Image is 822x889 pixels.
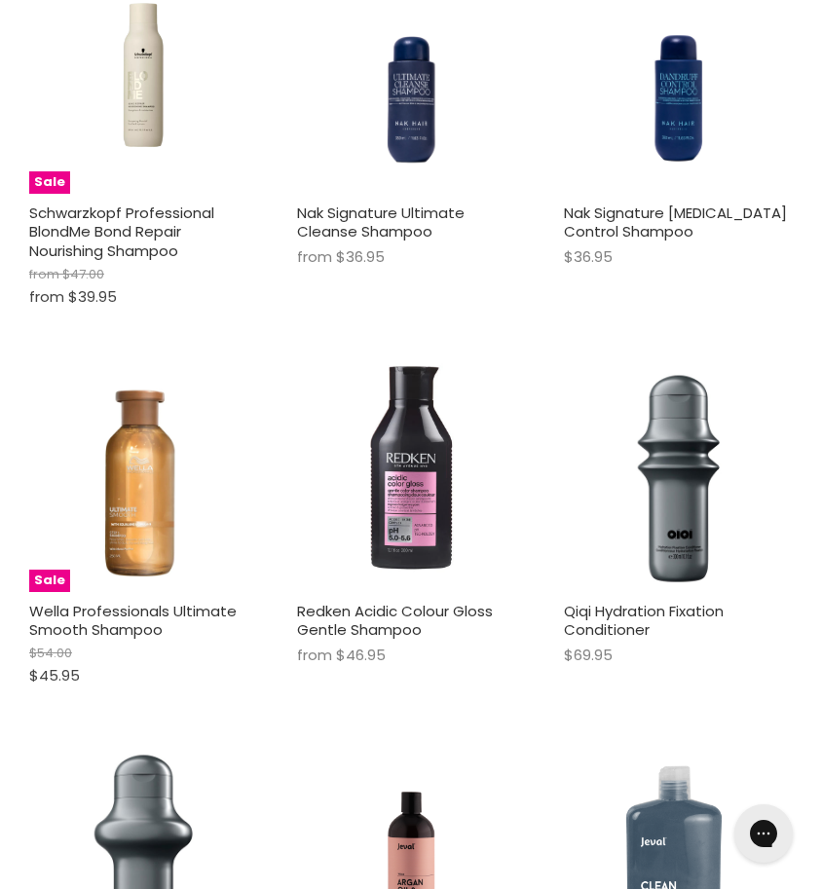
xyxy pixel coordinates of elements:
a: Qiqi Hydration Fixation Conditioner [564,601,724,641]
span: from [297,246,332,267]
span: Sale [29,171,70,194]
img: Redken Acidic Colour Gloss Gentle Shampoo [297,363,526,592]
a: Schwarzkopf Professional BlondMe Bond Repair Nourishing Shampoo [29,203,214,261]
span: from [29,265,59,283]
span: $45.95 [29,665,80,685]
img: Wella Professionals Ultimate Smooth Shampoo [29,363,258,592]
span: $69.95 [564,645,613,665]
span: Sale [29,570,70,592]
a: Nak Signature [MEDICAL_DATA] Control Shampoo [564,203,787,242]
img: Qiqi Hydration Fixation Conditioner [564,363,793,592]
span: $47.00 [62,265,104,283]
a: Redken Acidic Colour Gloss Gentle Shampoo [297,601,493,641]
iframe: Gorgias live chat messenger [725,797,803,870]
span: from [29,286,64,307]
a: Wella Professionals Ultimate Smooth ShampooSale [29,363,258,592]
span: $36.95 [564,246,613,267]
span: $39.95 [68,286,117,307]
span: from [297,645,332,665]
span: $54.00 [29,644,72,662]
a: Nak Signature Ultimate Cleanse Shampoo [297,203,465,242]
span: $36.95 [336,246,385,267]
span: $46.95 [336,645,386,665]
a: Wella Professionals Ultimate Smooth Shampoo [29,601,237,641]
